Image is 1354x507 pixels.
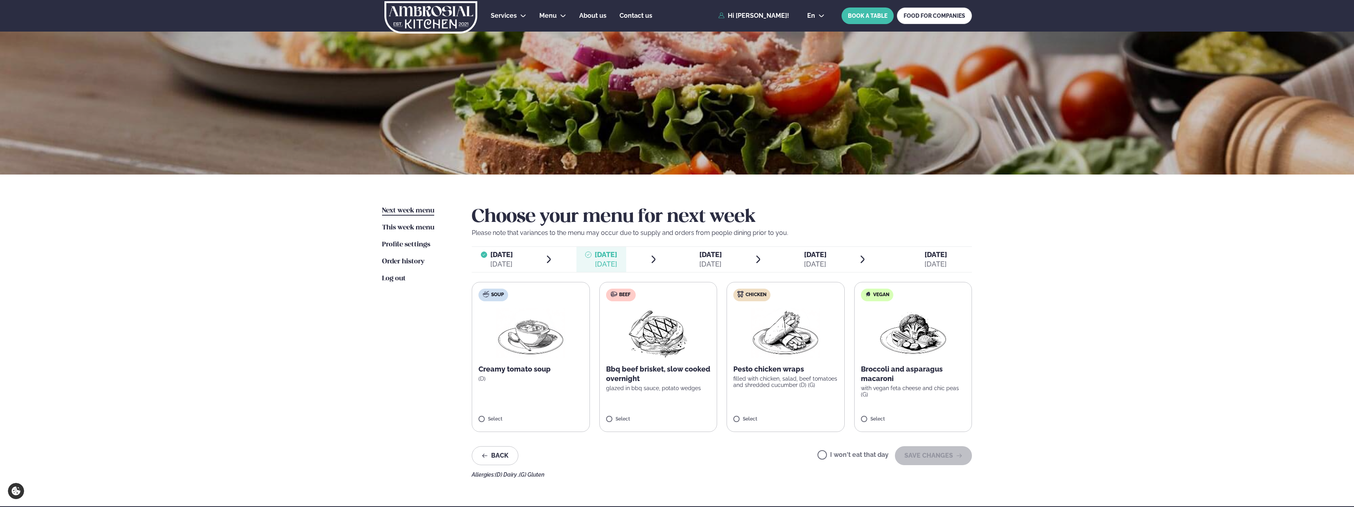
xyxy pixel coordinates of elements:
[382,241,430,248] span: Profile settings
[606,364,711,383] p: Bbq beef brisket, slow cooked overnight
[472,206,972,228] h2: Choose your menu for next week
[925,259,947,269] div: [DATE]
[895,446,972,465] button: SAVE CHANGES
[472,446,518,465] button: Back
[382,224,434,231] span: This week menu
[718,12,789,19] a: Hi [PERSON_NAME]!
[496,308,565,358] img: Soup.png
[491,11,517,21] a: Services
[579,12,606,19] span: About us
[737,291,744,297] img: chicken.svg
[539,11,557,21] a: Menu
[472,471,972,478] div: Allergies:
[472,228,972,238] p: Please note that variances to the menu may occur due to supply and orders from people dining prio...
[611,291,617,297] img: beef.svg
[699,259,722,269] div: [DATE]
[384,1,478,34] img: logo
[623,308,693,358] img: Beef-Meat.png
[382,257,424,267] a: Order history
[495,471,519,478] span: (D) Dairy ,
[483,291,489,297] img: soup.svg
[490,259,513,269] div: [DATE]
[746,292,766,298] span: Chicken
[519,471,544,478] span: (G) Gluten
[491,12,517,19] span: Services
[595,250,617,259] span: [DATE]
[873,292,889,298] span: Vegan
[382,274,406,284] a: Log out
[382,206,434,216] a: Next week menu
[733,364,838,374] p: Pesto chicken wraps
[490,250,513,259] span: [DATE]
[539,12,557,19] span: Menu
[619,292,631,298] span: Beef
[620,12,652,19] span: Contact us
[382,207,434,214] span: Next week menu
[382,275,406,282] span: Log out
[382,223,434,233] a: This week menu
[878,308,948,358] img: Vegan.png
[897,8,972,24] a: FOOD FOR COMPANIES
[620,11,652,21] a: Contact us
[925,250,947,259] span: [DATE]
[865,291,871,297] img: Vegan.svg
[804,259,827,269] div: [DATE]
[733,376,838,388] p: filled with chicken, salad, beef tomatoes and shredded cucumber (D) (G)
[807,13,815,19] span: en
[699,250,722,259] span: [DATE]
[478,376,583,382] p: (D)
[579,11,606,21] a: About us
[382,240,430,250] a: Profile settings
[8,483,24,499] a: Cookie settings
[478,364,583,374] p: Creamy tomato soup
[804,250,827,259] span: [DATE]
[382,258,424,265] span: Order history
[861,385,966,398] p: with vegan feta cheese and chic peas (G)
[861,364,966,383] p: Broccoli and asparagus macaroni
[595,259,617,269] div: [DATE]
[842,8,894,24] button: BOOK A TABLE
[801,13,831,19] button: en
[606,385,711,391] p: glazed in bbq sauce, potato wedges
[491,292,504,298] span: Soup
[751,308,820,358] img: Wraps.png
